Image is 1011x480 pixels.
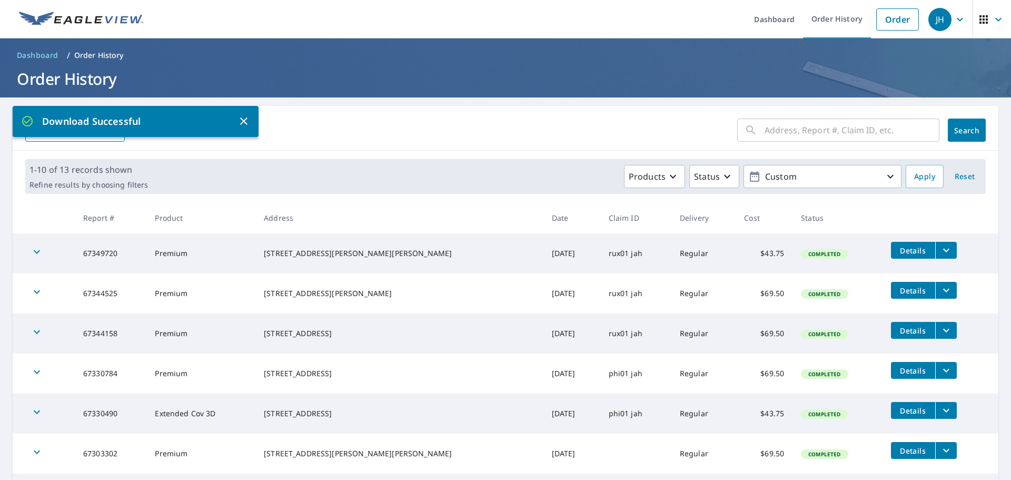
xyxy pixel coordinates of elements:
p: Order History [74,50,124,61]
span: Dashboard [17,50,58,61]
div: [STREET_ADDRESS] [264,368,535,379]
td: Premium [146,314,255,354]
td: 67330490 [75,394,146,434]
td: [DATE] [543,314,600,354]
td: [DATE] [543,233,600,273]
th: Claim ID [600,202,671,233]
td: $69.50 [736,314,792,354]
button: detailsBtn-67330784 [891,362,935,379]
td: $43.75 [736,394,792,434]
td: [DATE] [543,394,600,434]
td: $69.50 [736,354,792,394]
div: [STREET_ADDRESS] [264,408,535,419]
td: [DATE] [543,354,600,394]
th: Address [255,202,543,233]
td: 67330784 [75,354,146,394]
div: JH [928,8,951,31]
span: Details [897,326,929,336]
button: filesDropdownBtn-67303302 [935,442,957,459]
p: Refine results by choosing filters [29,180,148,190]
p: Download Successful [21,114,237,129]
p: Status [694,170,720,183]
button: detailsBtn-67344158 [891,322,935,339]
span: Details [897,286,929,296]
nav: breadcrumb [13,47,998,64]
span: Details [897,446,929,456]
a: Dashboard [13,47,63,64]
span: Completed [802,290,847,298]
p: Products [629,170,666,183]
button: filesDropdownBtn-67349720 [935,242,957,259]
th: Delivery [671,202,736,233]
td: rux01 jah [600,233,671,273]
button: Custom [744,165,901,188]
th: Cost [736,202,792,233]
td: Extended Cov 3D [146,394,255,434]
button: Products [624,165,685,188]
td: Premium [146,434,255,474]
td: $43.75 [736,233,792,273]
td: Regular [671,354,736,394]
button: detailsBtn-67303302 [891,442,935,459]
span: Search [956,125,977,135]
span: Reset [952,170,977,183]
td: Regular [671,314,736,354]
span: Completed [802,370,847,378]
button: filesDropdownBtn-67344158 [935,322,957,339]
button: filesDropdownBtn-67330784 [935,362,957,379]
span: Completed [802,410,847,418]
td: Premium [146,273,255,314]
td: phi01 jah [600,354,671,394]
td: Regular [671,273,736,314]
button: detailsBtn-67344525 [891,282,935,299]
span: Completed [802,250,847,258]
span: Completed [802,330,847,338]
td: Regular [671,394,736,434]
button: detailsBtn-67330490 [891,402,935,419]
th: Status [792,202,882,233]
a: Order [876,8,919,31]
img: EV Logo [19,12,143,27]
th: Date [543,202,600,233]
td: rux01 jah [600,314,671,354]
th: Product [146,202,255,233]
td: [DATE] [543,273,600,314]
p: 1-10 of 13 records shown [29,163,148,176]
td: $69.50 [736,273,792,314]
td: 67344525 [75,273,146,314]
div: [STREET_ADDRESS] [264,328,535,339]
p: Custom [761,168,884,186]
span: Details [897,406,929,416]
td: 67349720 [75,233,146,273]
li: / [67,49,70,62]
span: Details [897,366,929,376]
button: Search [948,119,986,142]
td: 67303302 [75,434,146,474]
div: [STREET_ADDRESS][PERSON_NAME][PERSON_NAME] [264,248,535,259]
td: rux01 jah [600,273,671,314]
div: [STREET_ADDRESS][PERSON_NAME][PERSON_NAME] [264,448,535,459]
h1: Order History [13,68,998,90]
td: 67344158 [75,314,146,354]
input: Address, Report #, Claim ID, etc. [765,115,939,145]
td: [DATE] [543,434,600,474]
span: Completed [802,450,847,458]
td: $69.50 [736,434,792,474]
button: Status [689,165,739,188]
td: Premium [146,354,255,394]
td: Regular [671,233,736,273]
button: Apply [906,165,944,188]
div: [STREET_ADDRESS][PERSON_NAME] [264,288,535,299]
span: Apply [914,170,935,183]
td: phi01 jah [600,394,671,434]
button: filesDropdownBtn-67344525 [935,282,957,299]
button: Reset [948,165,982,188]
th: Report # [75,202,146,233]
button: filesDropdownBtn-67330490 [935,402,957,419]
span: Details [897,246,929,256]
td: Regular [671,434,736,474]
td: Premium [146,233,255,273]
button: detailsBtn-67349720 [891,242,935,259]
